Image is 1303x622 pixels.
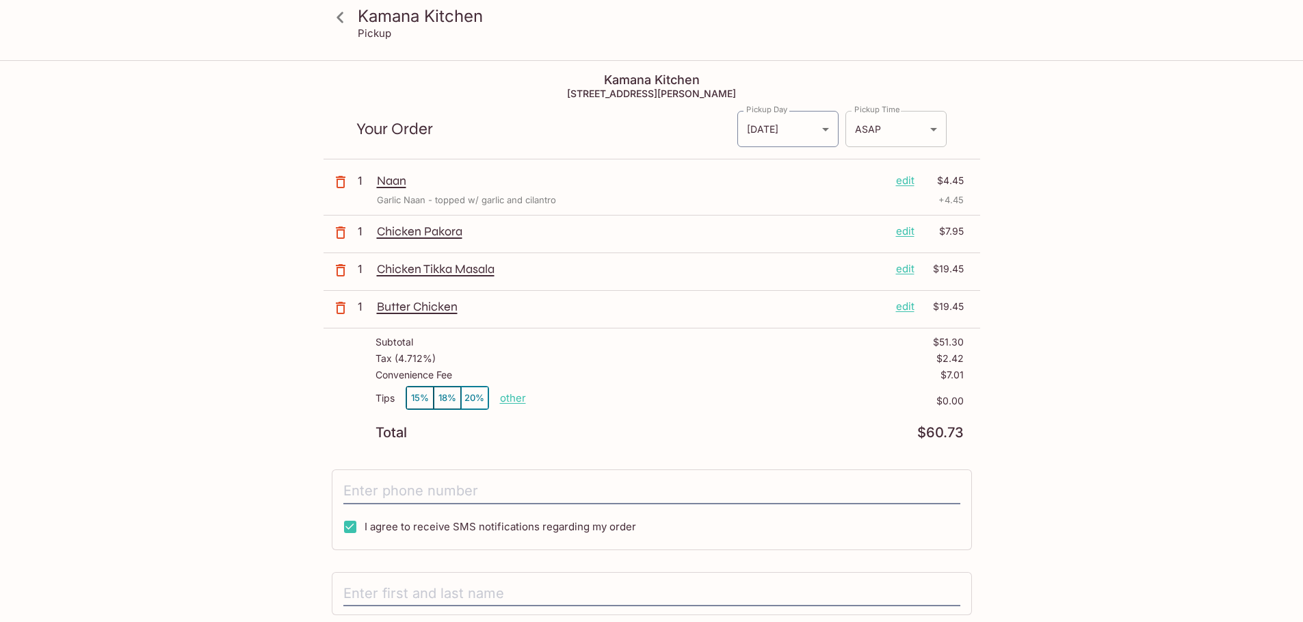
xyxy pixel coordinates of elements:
p: $60.73 [917,426,964,439]
p: edit [896,299,914,314]
button: 20% [461,387,488,409]
p: Total [376,426,407,439]
p: $7.01 [940,370,964,380]
p: $0.00 [526,396,964,406]
p: + 4.45 [938,194,964,207]
p: Subtotal [376,337,413,348]
h5: [STREET_ADDRESS][PERSON_NAME] [324,88,980,99]
h3: Kamana Kitchen [358,5,969,27]
button: 18% [434,387,461,409]
span: I agree to receive SMS notifications regarding my order [365,520,636,533]
label: Pickup Day [746,104,787,115]
p: 1 [358,299,371,314]
input: Enter first and last name [343,581,960,607]
p: Garlic Naan - topped w/ garlic and cilantro [377,194,556,207]
p: 1 [358,173,371,188]
button: other [500,391,526,404]
p: Your Order [356,122,737,135]
div: [DATE] [737,111,839,147]
p: Tips [376,393,395,404]
p: 1 [358,224,371,239]
p: edit [896,173,914,188]
p: Naan [377,173,885,188]
p: $51.30 [933,337,964,348]
p: Chicken Pakora [377,224,885,239]
p: edit [896,224,914,239]
p: $7.95 [923,224,964,239]
p: 1 [358,261,371,276]
p: Butter Chicken [377,299,885,314]
p: Chicken Tikka Masala [377,261,885,276]
h4: Kamana Kitchen [324,73,980,88]
p: edit [896,261,914,276]
p: $19.45 [923,261,964,276]
button: 15% [406,387,434,409]
p: Tax ( 4.712% ) [376,353,436,364]
p: Convenience Fee [376,370,452,380]
label: Pickup Time [854,104,900,115]
p: $2.42 [936,353,964,364]
input: Enter phone number [343,478,960,504]
p: $19.45 [923,299,964,314]
p: Pickup [358,27,391,40]
div: ASAP [845,111,947,147]
p: $4.45 [923,173,964,188]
